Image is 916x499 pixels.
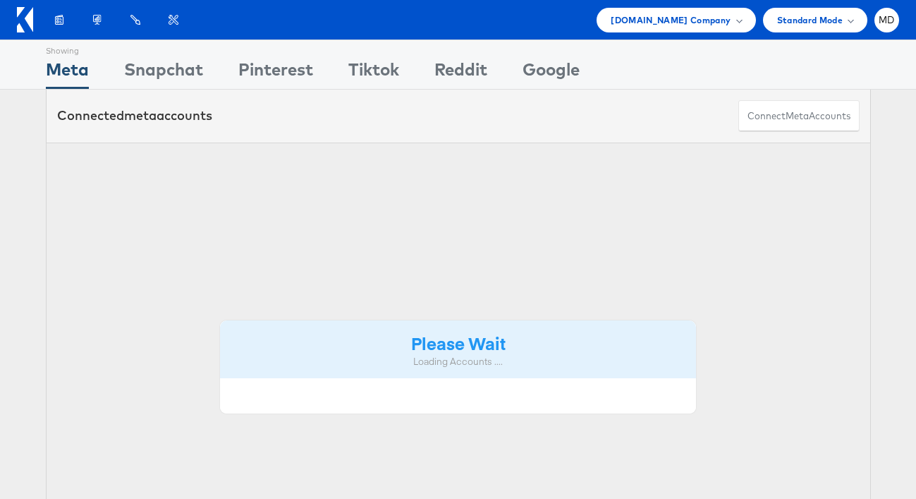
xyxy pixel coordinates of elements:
button: ConnectmetaAccounts [738,100,860,132]
span: [DOMAIN_NAME] Company [611,13,731,28]
div: Pinterest [238,57,313,89]
span: Standard Mode [777,13,843,28]
span: meta [124,107,157,124]
div: Showing [46,40,89,57]
div: Google [523,57,580,89]
div: Reddit [434,57,487,89]
div: Meta [46,57,89,89]
div: Snapchat [124,57,203,89]
div: Tiktok [348,57,399,89]
span: meta [786,109,809,123]
div: Connected accounts [57,107,212,125]
div: Loading Accounts .... [231,355,686,368]
strong: Please Wait [411,331,506,354]
span: MD [879,16,895,25]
